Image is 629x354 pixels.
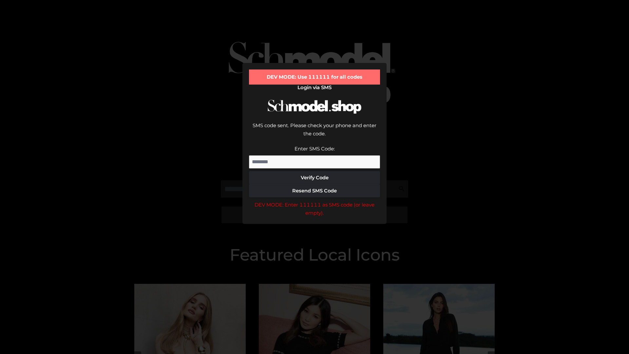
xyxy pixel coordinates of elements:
[265,94,364,120] img: Schmodel Logo
[249,121,380,145] div: SMS code sent. Please check your phone and enter the code.
[249,201,380,217] div: DEV MODE: Enter 111111 as SMS code (or leave empty).
[249,171,380,184] button: Verify Code
[249,184,380,197] button: Resend SMS Code
[295,146,335,152] label: Enter SMS Code:
[249,69,380,85] div: DEV MODE: Use 111111 for all codes
[249,85,380,90] h2: Login via SMS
